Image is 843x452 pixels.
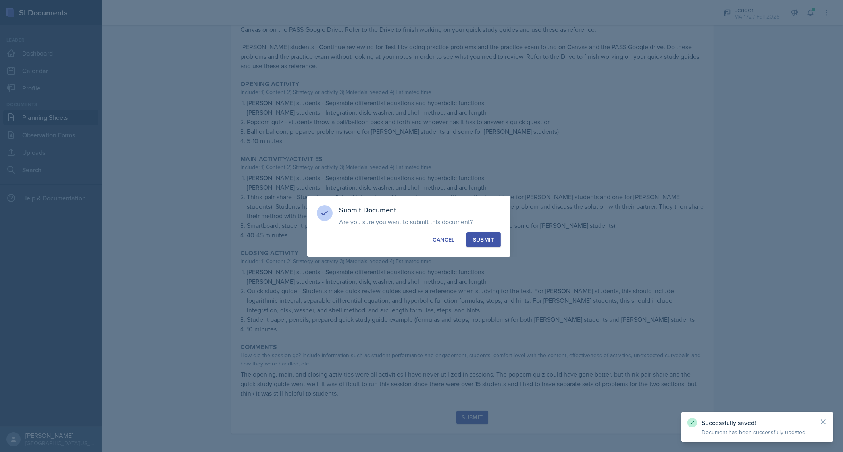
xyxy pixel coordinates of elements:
[339,218,501,226] p: Are you sure you want to submit this document?
[702,428,813,436] p: Document has been successfully updated
[473,236,494,244] div: Submit
[426,232,462,247] button: Cancel
[433,236,455,244] div: Cancel
[466,232,501,247] button: Submit
[702,419,813,427] p: Successfully saved!
[339,205,501,215] h3: Submit Document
